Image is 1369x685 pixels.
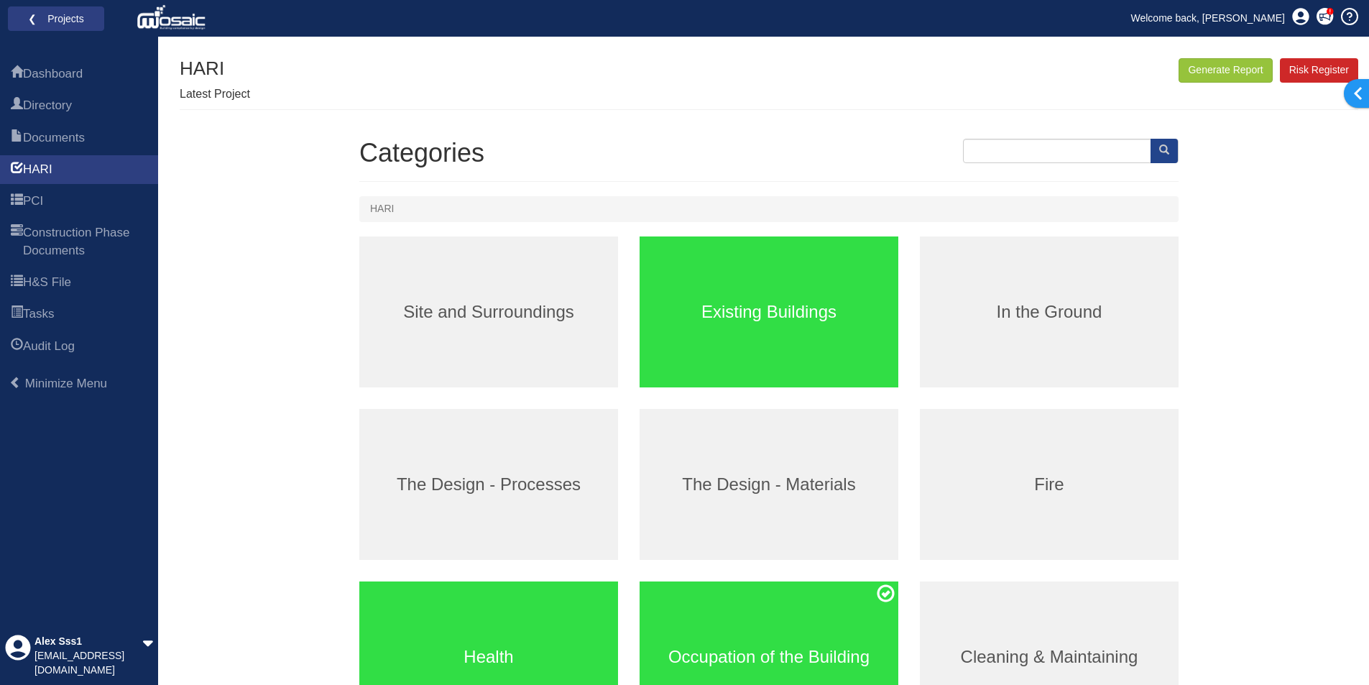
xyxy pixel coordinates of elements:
span: Construction Phase Documents [11,225,23,260]
span: Audit Log [23,338,75,355]
h3: Fire [920,475,1179,494]
span: Construction Phase Documents [23,224,147,259]
p: Latest Project [180,86,250,103]
span: Audit Log [11,339,23,356]
h1: Categories [359,139,1179,167]
span: PCI [11,193,23,211]
li: HARI [370,202,394,216]
h1: HARI [180,58,250,79]
button: Generate Report [1179,58,1272,83]
span: Minimize Menu [9,377,22,389]
span: Directory [11,98,23,115]
span: Tasks [11,306,23,323]
h3: Existing Buildings [640,303,898,321]
span: H&S File [11,275,23,292]
iframe: Chat [1308,620,1358,674]
span: Minimize Menu [25,377,107,390]
a: Site and Surroundings [359,236,618,387]
a: ❮ Projects [17,9,95,28]
span: HARI [23,161,52,178]
h3: Cleaning & Maintaining [920,648,1179,666]
span: Tasks [23,305,54,323]
a: Risk Register [1280,58,1358,83]
div: [EMAIL_ADDRESS][DOMAIN_NAME] [34,649,142,678]
a: Fire [920,409,1179,560]
div: Alex Sss1 [34,635,142,649]
a: The Design - Materials [640,409,898,560]
span: H&S File [23,274,71,291]
a: Existing Buildings [640,236,898,387]
a: Welcome back, [PERSON_NAME] [1120,7,1296,29]
a: The Design - Processes [359,409,618,560]
span: PCI [23,193,43,210]
div: Profile [5,635,31,678]
span: HARI [11,162,23,179]
span: Documents [23,129,85,147]
h3: Health [359,648,618,666]
h3: Occupation of the Building [640,648,898,666]
span: Documents [11,130,23,147]
span: Dashboard [23,65,83,83]
h3: The Design - Materials [640,475,898,494]
a: In the Ground [920,236,1179,387]
h3: The Design - Processes [359,475,618,494]
span: Dashboard [11,66,23,83]
h3: Site and Surroundings [359,303,618,321]
button: Search [1151,139,1178,163]
img: logo_white.png [137,4,209,32]
h3: In the Ground [920,303,1179,321]
span: Directory [23,97,72,114]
